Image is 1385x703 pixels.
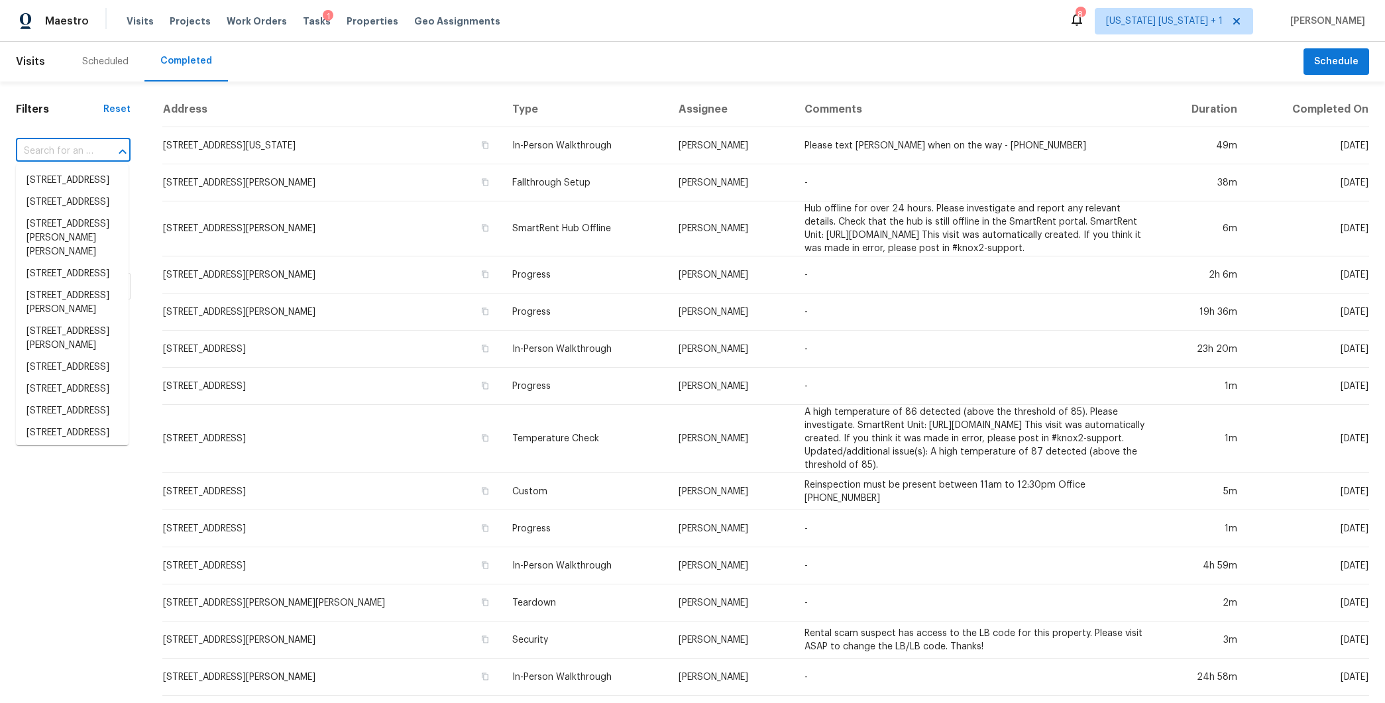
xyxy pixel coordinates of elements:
td: SmartRent Hub Offline [502,201,669,256]
td: Temperature Check [502,405,669,473]
td: [STREET_ADDRESS] [162,510,502,547]
td: [PERSON_NAME] [668,510,793,547]
button: Copy Address [479,222,491,234]
td: [DATE] [1248,622,1369,659]
div: Reset [103,103,131,116]
td: 49m [1156,127,1248,164]
td: 2h 6m [1156,256,1248,294]
input: Search for an address... [16,141,93,162]
td: [STREET_ADDRESS][PERSON_NAME] [162,164,502,201]
button: Copy Address [479,268,491,280]
button: Copy Address [479,559,491,571]
li: [STREET_ADDRESS] [16,444,129,466]
td: 24h 58m [1156,659,1248,696]
td: 5m [1156,473,1248,510]
td: [PERSON_NAME] [668,164,793,201]
td: [PERSON_NAME] [668,368,793,405]
div: Scheduled [82,55,129,68]
td: [DATE] [1248,584,1369,622]
td: [STREET_ADDRESS] [162,405,502,473]
td: [PERSON_NAME] [668,201,793,256]
td: Security [502,622,669,659]
span: Work Orders [227,15,287,28]
td: [DATE] [1248,256,1369,294]
td: Progress [502,368,669,405]
li: [STREET_ADDRESS][PERSON_NAME][PERSON_NAME] [16,213,129,263]
li: [STREET_ADDRESS] [16,400,129,422]
td: A high temperature of 86 detected (above the threshold of 85). Please investigate. SmartRent Unit... [794,405,1156,473]
button: Copy Address [479,139,491,151]
td: 1m [1156,510,1248,547]
td: [PERSON_NAME] [668,473,793,510]
td: [DATE] [1248,127,1369,164]
div: 8 [1076,8,1085,21]
td: [STREET_ADDRESS][PERSON_NAME][PERSON_NAME] [162,584,502,622]
td: 23h 20m [1156,331,1248,368]
td: [PERSON_NAME] [668,659,793,696]
td: Progress [502,256,669,294]
span: Schedule [1314,54,1358,70]
td: 2m [1156,584,1248,622]
td: In-Person Walkthrough [502,127,669,164]
button: Copy Address [479,380,491,392]
button: Copy Address [479,522,491,534]
th: Duration [1156,92,1248,127]
td: [DATE] [1248,547,1369,584]
li: [STREET_ADDRESS][PERSON_NAME] [16,321,129,356]
td: [PERSON_NAME] [668,331,793,368]
td: - [794,659,1156,696]
h1: Filters [16,103,103,116]
span: [PERSON_NAME] [1285,15,1365,28]
td: [STREET_ADDRESS][PERSON_NAME] [162,201,502,256]
td: [DATE] [1248,405,1369,473]
td: [PERSON_NAME] [668,294,793,331]
td: 3m [1156,622,1248,659]
th: Type [502,92,669,127]
td: [STREET_ADDRESS] [162,368,502,405]
td: - [794,510,1156,547]
button: Close [113,142,132,161]
td: In-Person Walkthrough [502,331,669,368]
td: - [794,331,1156,368]
td: 1m [1156,368,1248,405]
button: Copy Address [479,432,491,444]
span: Tasks [303,17,331,26]
td: [STREET_ADDRESS][PERSON_NAME] [162,659,502,696]
span: Projects [170,15,211,28]
td: - [794,256,1156,294]
td: In-Person Walkthrough [502,547,669,584]
td: Hub offline for over 24 hours. Please investigate and report any relevant details. Check that the... [794,201,1156,256]
button: Copy Address [479,305,491,317]
li: [STREET_ADDRESS] [16,356,129,378]
td: Teardown [502,584,669,622]
td: 1m [1156,405,1248,473]
span: Geo Assignments [414,15,500,28]
td: - [794,584,1156,622]
td: [STREET_ADDRESS][US_STATE] [162,127,502,164]
td: [DATE] [1248,659,1369,696]
div: Completed [160,54,212,68]
button: Copy Address [479,343,491,354]
td: [STREET_ADDRESS][PERSON_NAME] [162,294,502,331]
td: [PERSON_NAME] [668,584,793,622]
li: [STREET_ADDRESS] [16,378,129,400]
th: Address [162,92,502,127]
td: [STREET_ADDRESS] [162,547,502,584]
td: Rental scam suspect has access to the LB code for this property. Please visit ASAP to change the ... [794,622,1156,659]
td: [DATE] [1248,164,1369,201]
td: - [794,164,1156,201]
span: [US_STATE] [US_STATE] + 1 [1106,15,1223,28]
td: Reinspection must be present between 11am to 12:30pm Office [PHONE_NUMBER] [794,473,1156,510]
td: 19h 36m [1156,294,1248,331]
td: [PERSON_NAME] [668,127,793,164]
td: [STREET_ADDRESS][PERSON_NAME] [162,256,502,294]
span: Maestro [45,15,89,28]
td: [PERSON_NAME] [668,256,793,294]
td: [PERSON_NAME] [668,622,793,659]
button: Copy Address [479,671,491,682]
td: [PERSON_NAME] [668,405,793,473]
td: - [794,294,1156,331]
li: [STREET_ADDRESS] [16,263,129,285]
td: Custom [502,473,669,510]
td: Progress [502,294,669,331]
